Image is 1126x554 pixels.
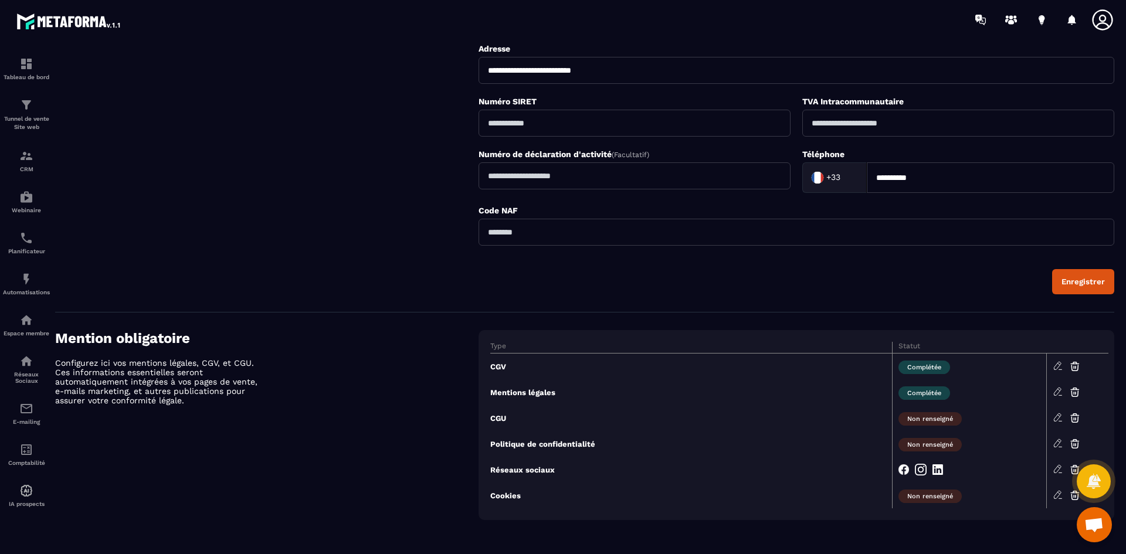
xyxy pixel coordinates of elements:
[3,345,50,393] a: social-networksocial-networkRéseaux Sociaux
[490,457,892,482] td: Réseaux sociaux
[19,272,33,286] img: automations
[3,207,50,213] p: Webinaire
[3,248,50,254] p: Planificateur
[55,330,479,346] h4: Mention obligatoire
[16,11,122,32] img: logo
[843,169,854,186] input: Search for option
[3,166,50,172] p: CRM
[898,464,909,475] img: fb-small-w.b3ce3e1f.svg
[1061,277,1105,286] div: Enregistrer
[19,149,33,163] img: formation
[490,405,892,431] td: CGU
[19,313,33,327] img: automations
[490,482,892,508] td: Cookies
[479,44,510,53] label: Adresse
[3,419,50,425] p: E-mailing
[826,172,840,183] span: +33
[1077,507,1112,542] div: Ouvrir le chat
[3,115,50,131] p: Tunnel de vente Site web
[3,371,50,384] p: Réseaux Sociaux
[490,431,892,457] td: Politique de confidentialité
[892,342,1046,354] th: Statut
[19,98,33,112] img: formation
[3,74,50,80] p: Tableau de bord
[898,438,962,451] span: Non renseigné
[479,97,537,106] label: Numéro SIRET
[3,460,50,466] p: Comptabilité
[3,48,50,89] a: formationformationTableau de bord
[3,330,50,337] p: Espace membre
[806,166,829,189] img: Country Flag
[898,386,950,400] span: Complétée
[19,57,33,71] img: formation
[19,231,33,245] img: scheduler
[802,97,904,106] label: TVA Intracommunautaire
[898,490,962,503] span: Non renseigné
[3,140,50,181] a: formationformationCRM
[3,304,50,345] a: automationsautomationsEspace membre
[802,162,867,193] div: Search for option
[479,149,649,159] label: Numéro de déclaration d'activité
[3,263,50,304] a: automationsautomationsAutomatisations
[19,190,33,204] img: automations
[898,412,962,426] span: Non renseigné
[3,393,50,434] a: emailemailE-mailing
[19,354,33,368] img: social-network
[490,342,892,354] th: Type
[915,464,927,475] img: instagram-w.03fc5997.svg
[3,434,50,475] a: accountantaccountantComptabilité
[490,354,892,380] td: CGV
[612,151,649,159] span: (Facultatif)
[3,181,50,222] a: automationsautomationsWebinaire
[490,379,892,405] td: Mentions légales
[3,501,50,507] p: IA prospects
[3,289,50,295] p: Automatisations
[19,484,33,498] img: automations
[898,361,950,374] span: Complétée
[19,402,33,416] img: email
[479,206,518,215] label: Code NAF
[802,149,844,159] label: Téléphone
[1052,269,1114,294] button: Enregistrer
[932,464,943,475] img: linkedin-small-w.c67d805a.svg
[19,443,33,457] img: accountant
[3,222,50,263] a: schedulerschedulerPlanificateur
[55,358,260,405] p: Configurez ici vos mentions légales, CGV, et CGU. Ces informations essentielles seront automatiqu...
[3,89,50,140] a: formationformationTunnel de vente Site web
